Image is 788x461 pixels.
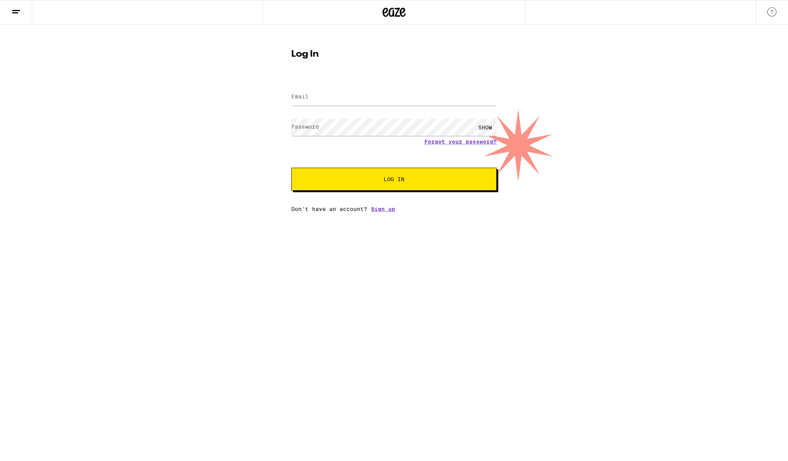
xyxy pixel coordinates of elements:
div: SHOW [474,119,497,136]
label: Password [291,124,319,130]
span: Log In [384,177,404,182]
button: Log In [291,168,497,191]
a: Sign up [371,206,395,212]
h1: Log In [291,50,497,59]
label: Email [291,93,309,100]
div: Don't have an account? [291,206,497,212]
a: Forgot your password? [424,139,497,145]
input: Email [291,88,497,106]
